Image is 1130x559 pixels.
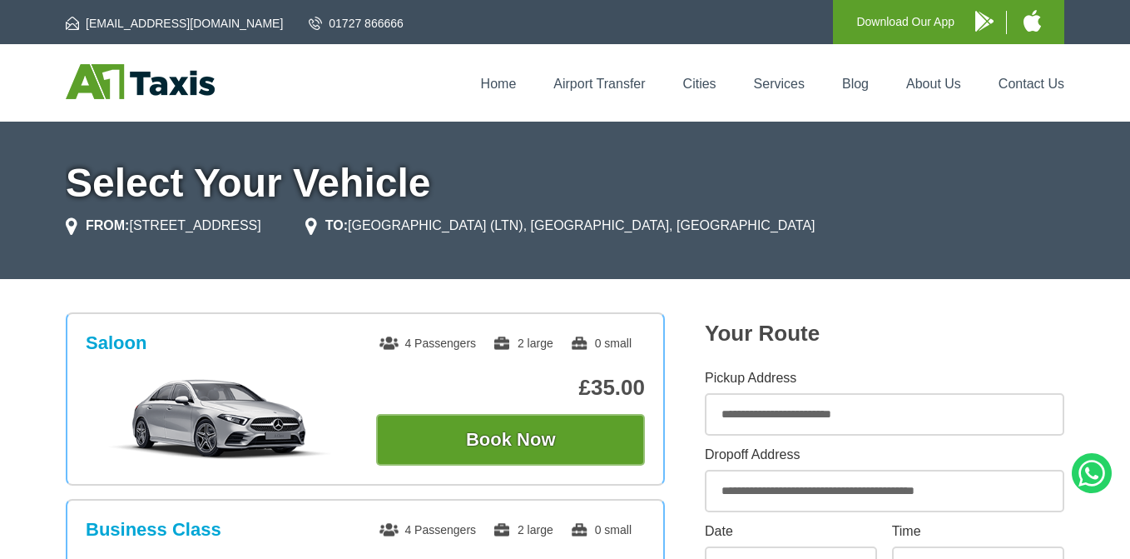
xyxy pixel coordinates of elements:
[95,377,345,461] img: Saloon
[856,12,954,32] p: Download Our App
[66,15,283,32] a: [EMAIL_ADDRESS][DOMAIN_NAME]
[999,77,1064,91] a: Contact Us
[705,321,1064,347] h2: Your Route
[376,375,645,401] p: £35.00
[842,77,869,91] a: Blog
[325,218,348,232] strong: TO:
[86,218,129,232] strong: FROM:
[309,15,404,32] a: 01727 866666
[906,77,961,91] a: About Us
[683,77,716,91] a: Cities
[754,77,805,91] a: Services
[975,11,994,32] img: A1 Taxis Android App
[66,64,215,99] img: A1 Taxis St Albans LTD
[705,448,1064,462] label: Dropoff Address
[379,337,476,350] span: 4 Passengers
[570,523,632,537] span: 0 small
[892,525,1064,538] label: Time
[376,414,645,466] button: Book Now
[705,525,877,538] label: Date
[493,337,553,350] span: 2 large
[1023,10,1041,32] img: A1 Taxis iPhone App
[705,372,1064,385] label: Pickup Address
[66,216,261,236] li: [STREET_ADDRESS]
[379,523,476,537] span: 4 Passengers
[553,77,645,91] a: Airport Transfer
[481,77,517,91] a: Home
[493,523,553,537] span: 2 large
[86,519,221,541] h3: Business Class
[86,332,146,354] h3: Saloon
[305,216,815,236] li: [GEOGRAPHIC_DATA] (LTN), [GEOGRAPHIC_DATA], [GEOGRAPHIC_DATA]
[570,337,632,350] span: 0 small
[66,163,1064,203] h1: Select Your Vehicle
